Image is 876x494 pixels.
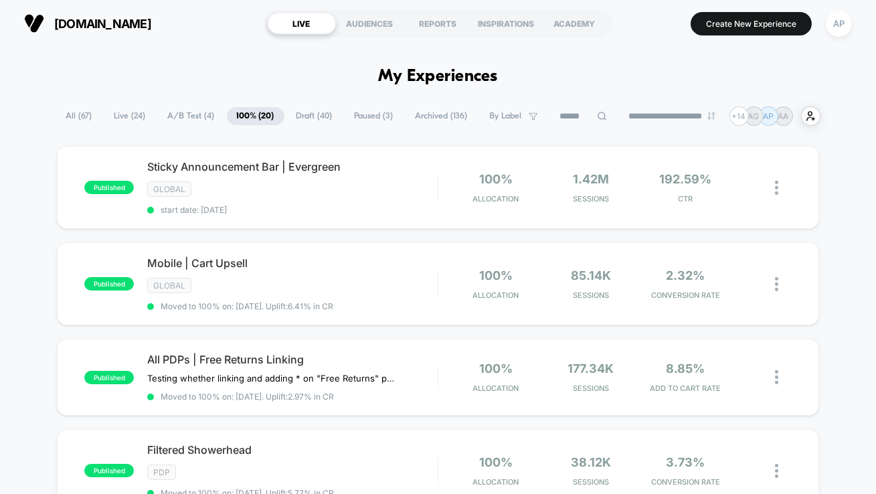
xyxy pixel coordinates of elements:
[84,464,134,477] span: published
[147,205,438,215] span: start date: [DATE]
[707,112,715,120] img: end
[642,291,730,300] span: CONVERSION RATE
[147,353,438,366] span: All PDPs | Free Returns Linking
[642,477,730,487] span: CONVERSION RATE
[748,111,760,121] p: AG
[345,107,404,125] span: Paused ( 3 )
[826,11,852,37] div: AP
[147,160,438,173] span: Sticky Announcement Bar | Evergreen
[479,455,513,469] span: 100%
[158,107,225,125] span: A/B Test ( 4 )
[473,194,519,203] span: Allocation
[473,291,519,300] span: Allocation
[147,278,191,293] span: GLOBAL
[472,13,541,34] div: INSPIRATIONS
[775,370,778,384] img: close
[642,194,730,203] span: CTR
[404,13,472,34] div: REPORTS
[161,392,334,402] span: Moved to 100% on: [DATE] . Uplift: 2.97% in CR
[567,361,614,376] span: 177.34k
[547,194,635,203] span: Sessions
[547,384,635,393] span: Sessions
[547,477,635,487] span: Sessions
[473,384,519,393] span: Allocation
[775,181,778,195] img: close
[286,107,343,125] span: Draft ( 40 )
[666,455,705,469] span: 3.73%
[84,371,134,384] span: published
[473,477,519,487] span: Allocation
[84,181,134,194] span: published
[104,107,156,125] span: Live ( 24 )
[227,107,284,125] span: 100% ( 20 )
[775,277,778,291] img: close
[406,107,478,125] span: Archived ( 136 )
[729,106,749,126] div: + 14
[490,111,522,121] span: By Label
[822,10,856,37] button: AP
[147,373,396,384] span: Testing whether linking and adding * on "Free Returns" plays a role in ATC Rate & CVR
[378,67,498,86] h1: My Experiences
[24,13,44,33] img: Visually logo
[479,268,513,282] span: 100%
[778,111,788,121] p: AA
[642,384,730,393] span: ADD TO CART RATE
[541,13,609,34] div: ACADEMY
[54,17,151,31] span: [DOMAIN_NAME]
[147,465,176,480] span: PDP
[666,361,705,376] span: 8.85%
[666,268,705,282] span: 2.32%
[479,361,513,376] span: 100%
[571,268,611,282] span: 85.14k
[20,13,155,34] button: [DOMAIN_NAME]
[147,256,438,270] span: Mobile | Cart Upsell
[84,277,134,291] span: published
[268,13,336,34] div: LIVE
[147,443,438,457] span: Filtered Showerhead
[775,464,778,478] img: close
[336,13,404,34] div: AUDIENCES
[161,301,333,311] span: Moved to 100% on: [DATE] . Uplift: 6.41% in CR
[571,455,611,469] span: 38.12k
[479,172,513,186] span: 100%
[56,107,102,125] span: All ( 67 )
[691,12,812,35] button: Create New Experience
[147,181,191,197] span: GLOBAL
[763,111,774,121] p: AP
[547,291,635,300] span: Sessions
[573,172,609,186] span: 1.42M
[659,172,711,186] span: 192.59%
